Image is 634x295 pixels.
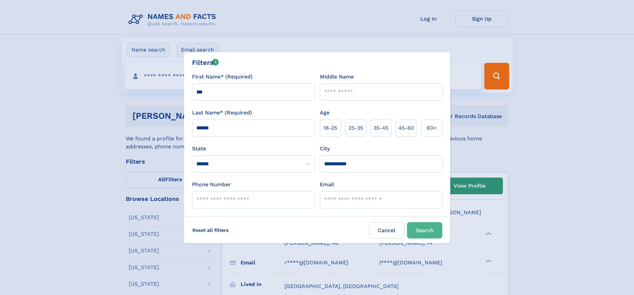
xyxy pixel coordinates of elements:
[407,222,442,238] button: Search
[373,124,388,132] span: 35‑45
[192,73,253,81] label: First Name* (Required)
[427,124,437,132] span: 60+
[320,145,330,153] label: City
[320,181,334,189] label: Email
[192,109,252,117] label: Last Name* (Required)
[320,109,329,117] label: Age
[188,222,233,238] label: Reset all filters
[192,181,231,189] label: Phone Number
[323,124,337,132] span: 18‑25
[320,73,354,81] label: Middle Name
[192,145,315,153] label: State
[398,124,414,132] span: 45‑60
[369,222,404,238] label: Cancel
[348,124,363,132] span: 25‑35
[192,58,219,68] div: Filters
